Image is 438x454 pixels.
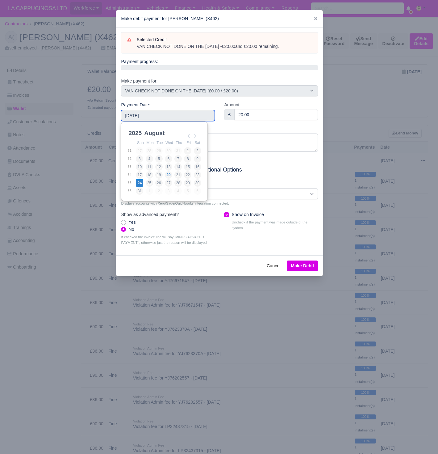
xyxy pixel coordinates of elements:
button: 2 [194,147,201,155]
button: Next Month [191,132,198,140]
td: 32 [127,155,136,163]
button: 15 [184,163,191,171]
button: 8 [184,155,191,163]
button: 5 [155,155,163,163]
button: 7 [174,155,182,163]
h6: Selected Credit [137,37,312,42]
abbr: Sunday [137,141,144,145]
input: 0.00 [234,109,318,120]
div: August [143,129,166,138]
button: 14 [174,163,182,171]
button: 28 [174,179,182,187]
div: Make debit payment for [PERSON_NAME] (X462) [116,10,323,28]
h5: Additional Options [121,167,318,173]
button: 21 [174,171,182,179]
abbr: Wednesday [165,141,173,145]
label: Show on Invoice [232,211,264,218]
button: 25 [146,179,153,187]
button: 31 [136,187,143,195]
button: 27 [165,179,172,187]
button: 18 [146,171,153,179]
button: 17 [136,171,143,179]
td: 33 [127,163,136,171]
button: 9 [194,155,201,163]
input: Use the arrow keys to pick a date [121,110,215,121]
abbr: Monday [147,141,154,145]
small: Uncheck if the payment was made outside of the system [232,219,318,231]
button: 19 [155,171,163,179]
button: 22 [184,171,191,179]
button: 12 [155,163,163,171]
abbr: Thursday [176,141,182,145]
button: 30 [194,179,201,187]
button: Previous Month [185,132,192,140]
button: 23 [194,171,201,179]
button: 1 [184,147,191,155]
button: Make Debit [287,261,318,271]
label: Yes [128,219,136,226]
td: 34 [127,171,136,179]
label: No [128,226,134,233]
label: Payment Date: [121,101,150,108]
button: 6 [165,155,172,163]
button: 16 [194,163,201,171]
iframe: Chat Widget [407,424,438,454]
small: Displays accounts with Xero/Sage/Quickbooks integration connected. [121,201,318,206]
div: Payment progress: [121,58,318,70]
label: Show as advanced payment? [121,211,179,218]
button: 24 [136,179,143,187]
div: £ [224,109,235,120]
td: 31 [127,147,136,155]
button: 11 [146,163,153,171]
button: Cancel [263,261,284,271]
button: 4 [146,155,153,163]
button: 29 [184,179,191,187]
div: VAN CHECK NOT DONE ON THE [DATE] - and £20.00 remaining. [137,44,312,50]
td: 36 [127,187,136,195]
button: 13 [165,163,172,171]
button: 10 [136,163,143,171]
button: 20 [165,171,172,179]
button: 26 [155,179,163,187]
label: Amount: [224,101,240,108]
small: If checked the invoice line will say 'MINUS ADVACED PAYMENT ', otherwise just the reason will be ... [121,234,215,245]
div: 2025 [127,129,143,138]
abbr: Tuesday [156,141,163,145]
abbr: Friday [186,141,191,145]
abbr: Saturday [195,141,200,145]
button: 3 [136,155,143,163]
label: Make payment for: [121,78,157,85]
td: 35 [127,179,136,187]
strong: £20.00 [222,44,235,49]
